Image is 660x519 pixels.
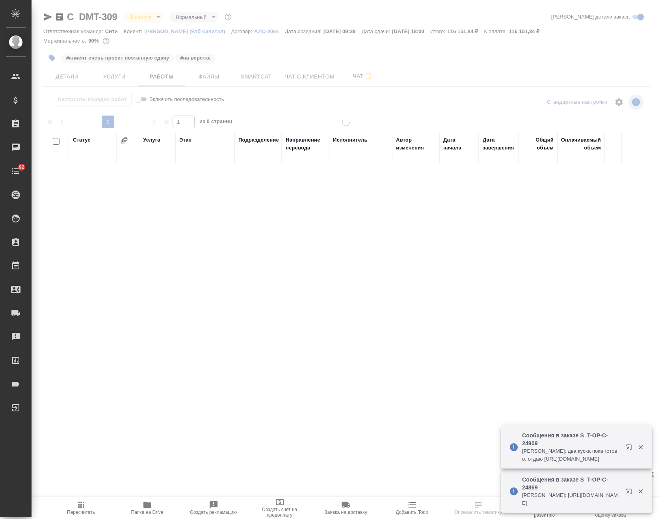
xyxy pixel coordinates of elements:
[522,491,621,507] p: [PERSON_NAME]: [URL][DOMAIN_NAME]
[114,497,180,519] button: Папка на Drive
[333,136,368,144] div: Исполнитель
[621,484,640,502] button: Открыть в новой вкладке
[238,136,279,144] div: Подразделение
[179,136,191,144] div: Этап
[522,431,621,447] p: Сообщения в заказе S_T-OP-C-24909
[522,476,621,491] p: Сообщения в заказе S_T-OP-C-24869
[73,136,91,144] div: Статус
[522,447,621,463] p: [PERSON_NAME]: два куска пока готово, отдаю [URL][DOMAIN_NAME]
[396,136,435,152] div: Автор изменения
[561,136,601,152] div: Оплачиваемый объем
[632,444,649,451] button: Закрыть
[324,510,367,515] span: Заявка на доставку
[445,497,511,519] button: Определить тематику
[286,136,325,152] div: Направление перевода
[632,488,649,495] button: Закрыть
[120,136,128,144] button: Сгруппировать
[396,510,428,515] span: Добавить Todo
[483,136,514,152] div: Дата завершения
[14,163,29,171] span: 92
[48,497,114,519] button: Пересчитать
[180,497,247,519] button: Создать рекламацию
[379,497,445,519] button: Добавить Todo
[2,161,30,181] a: 92
[522,136,554,152] div: Общий объем
[251,507,308,518] span: Создать счет на предоплату
[443,136,475,152] div: Дата начала
[143,136,160,144] div: Услуга
[621,439,640,458] button: Открыть в новой вкладке
[190,510,237,515] span: Создать рекламацию
[131,510,164,515] span: Папка на Drive
[454,510,502,515] span: Определить тематику
[67,510,95,515] span: Пересчитать
[247,497,313,519] button: Создать счет на предоплату
[313,497,379,519] button: Заявка на доставку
